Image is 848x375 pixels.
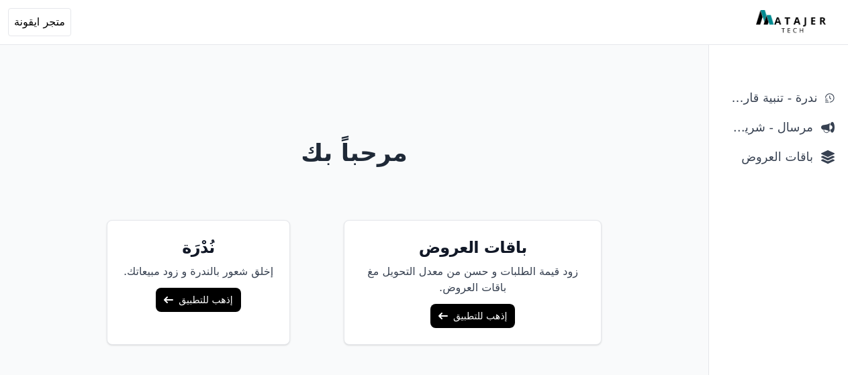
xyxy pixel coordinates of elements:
[124,264,273,280] p: إخلق شعور بالندرة و زود مبيعاتك.
[722,89,817,107] span: ندرة - تنبية قارب علي النفاذ
[124,237,273,258] h5: نُدْرَة
[14,14,65,30] span: متجر ايقونة
[361,237,585,258] h5: باقات العروض
[8,8,71,36] button: متجر ايقونة
[722,118,813,137] span: مرسال - شريط دعاية
[722,148,813,166] span: باقات العروض
[756,10,829,34] img: MatajerTech Logo
[156,288,240,312] a: إذهب للتطبيق
[11,140,698,166] h1: مرحباً بك
[430,304,515,328] a: إذهب للتطبيق
[361,264,585,296] p: زود قيمة الطلبات و حسن من معدل التحويل مغ باقات العروض.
